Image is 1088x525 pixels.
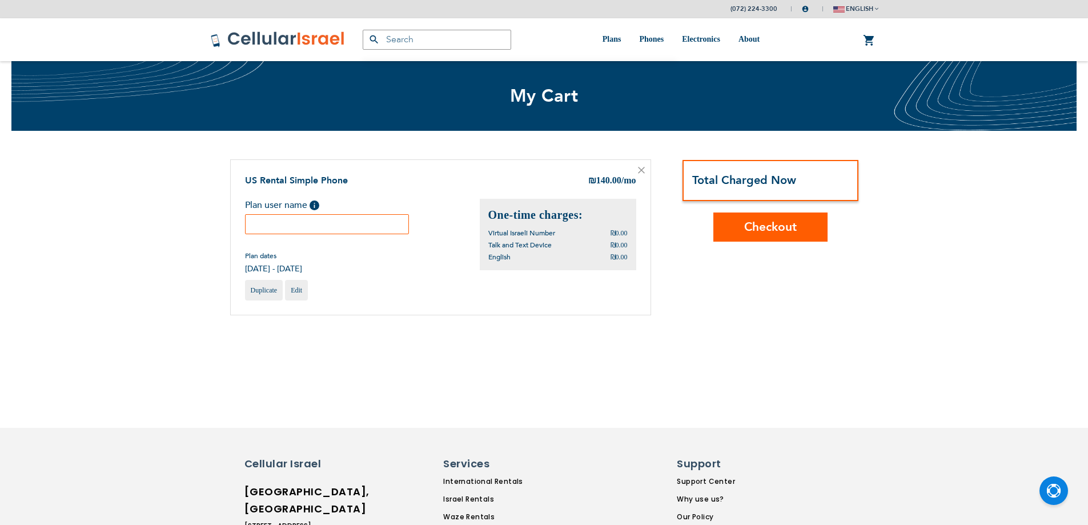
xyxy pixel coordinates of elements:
[639,18,664,61] a: Phones
[588,175,596,188] span: ₪
[488,241,552,250] span: Talk and Text Device
[244,456,344,471] h6: Cellular Israel
[639,35,664,43] span: Phones
[488,207,628,223] h2: One-time charges:
[611,241,628,249] span: ₪0.00
[677,456,741,471] h6: Support
[677,494,748,504] a: Why use us?
[245,280,283,300] a: Duplicate
[251,286,278,294] span: Duplicate
[443,456,577,471] h6: Services
[310,201,319,210] span: Help
[738,35,760,43] span: About
[833,6,845,13] img: english
[682,18,720,61] a: Electronics
[291,286,302,294] span: Edit
[603,35,621,43] span: Plans
[210,31,346,48] img: Cellular Israel Logo
[245,263,302,274] span: [DATE] - [DATE]
[738,18,760,61] a: About
[692,173,796,188] strong: Total Charged Now
[677,512,748,522] a: Our Policy
[443,512,584,522] a: Waze Rentals
[285,280,308,300] a: Edit
[713,213,828,242] button: Checkout
[245,174,348,187] a: US Rental Simple Phone
[833,1,878,17] button: english
[510,84,579,108] span: My Cart
[244,483,344,518] h6: [GEOGRAPHIC_DATA], [GEOGRAPHIC_DATA]
[677,476,748,487] a: Support Center
[488,229,555,238] span: Virtual Israeli Number
[611,253,628,261] span: ₪0.00
[245,251,302,261] span: Plan dates
[363,30,511,50] input: Search
[682,35,720,43] span: Electronics
[488,253,511,262] span: English
[245,199,307,211] span: Plan user name
[443,494,584,504] a: Israel Rentals
[603,18,621,61] a: Plans
[611,229,628,237] span: ₪0.00
[744,219,797,235] span: Checkout
[443,476,584,487] a: International Rentals
[621,175,636,185] span: /mo
[588,174,636,188] div: 140.00
[730,5,777,13] a: (072) 224-3300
